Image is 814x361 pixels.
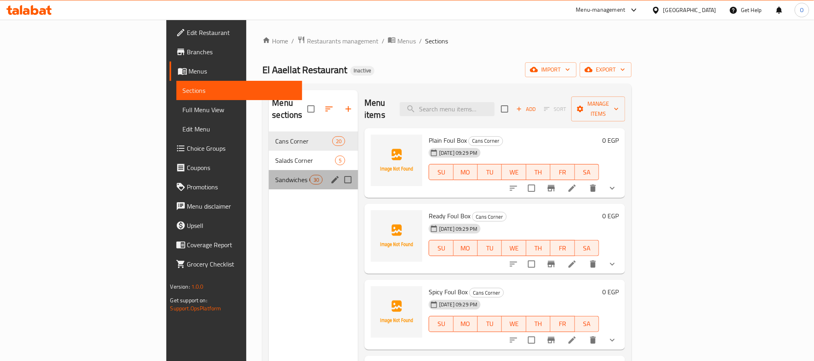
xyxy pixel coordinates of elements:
span: SA [578,318,596,330]
span: Full Menu View [183,105,296,115]
svg: Show Choices [607,183,617,193]
span: TU [481,166,499,178]
span: Menus [397,36,416,46]
span: Grocery Checklist [187,259,296,269]
button: WE [502,240,526,256]
button: SA [575,164,599,180]
span: TU [481,318,499,330]
button: edit [329,174,341,186]
svg: Show Choices [607,259,617,269]
span: Cans Corner [469,136,503,146]
button: Manage items [571,96,625,121]
button: Add [513,103,539,115]
button: sort-choices [504,178,523,198]
div: Cans Corner [275,136,332,146]
a: Menus [388,36,416,46]
span: [DATE] 09:29 PM [436,149,481,157]
button: Add section [339,99,358,119]
span: MO [457,242,474,254]
a: Edit Menu [176,119,302,139]
span: Spicy Foul Box [429,286,468,298]
span: FR [554,242,571,254]
div: Cans Corner [472,212,507,222]
span: Restaurants management [307,36,378,46]
div: Salads Corner5 [269,151,358,170]
a: Branches [170,42,302,62]
img: Ready Foul Box [371,210,422,262]
span: WE [505,166,523,178]
span: 30 [310,176,322,184]
span: Edit Restaurant [187,28,296,37]
span: TU [481,242,499,254]
span: SA [578,166,596,178]
span: [DATE] 09:29 PM [436,301,481,308]
span: Choice Groups [187,144,296,153]
span: Menu disclaimer [187,201,296,211]
span: TH [530,242,547,254]
span: SU [432,166,450,178]
button: delete [583,330,603,350]
span: Ready Foul Box [429,210,470,222]
button: import [525,62,577,77]
a: Menu disclaimer [170,197,302,216]
span: import [532,65,570,75]
li: / [419,36,422,46]
nav: breadcrumb [262,36,632,46]
a: Coverage Report [170,235,302,254]
button: SU [429,164,453,180]
span: Sandwiches Corner [275,175,309,185]
div: items [310,175,323,185]
svg: Show Choices [607,335,617,345]
span: Menus [189,66,296,76]
button: MO [454,316,478,332]
a: Full Menu View [176,100,302,119]
a: Edit menu item [567,183,577,193]
a: Grocery Checklist [170,254,302,274]
button: SA [575,240,599,256]
span: Coupons [187,163,296,172]
span: 5 [335,157,345,164]
button: sort-choices [504,254,523,274]
span: FR [554,166,571,178]
span: El Aaellat Restaurant [262,61,347,79]
button: WE [502,316,526,332]
span: SU [432,318,450,330]
nav: Menu sections [269,128,358,193]
span: Upsell [187,221,296,230]
a: Edit Restaurant [170,23,302,42]
a: Upsell [170,216,302,235]
h2: Menu items [364,97,390,121]
input: search [400,102,495,116]
span: export [586,65,625,75]
div: Menu-management [576,5,626,15]
span: Sort sections [319,99,339,119]
button: FR [550,164,575,180]
li: / [382,36,385,46]
span: FR [554,318,571,330]
span: TH [530,318,547,330]
span: WE [505,318,523,330]
span: WE [505,242,523,254]
span: MO [457,318,474,330]
a: Promotions [170,177,302,197]
span: Select to update [523,332,540,349]
button: export [580,62,632,77]
span: Select to update [523,256,540,273]
span: TH [530,166,547,178]
span: Sections [425,36,448,46]
h6: 0 EGP [602,135,619,146]
span: [DATE] 09:29 PM [436,225,481,233]
button: SU [429,316,453,332]
button: Branch-specific-item [542,330,561,350]
span: Select to update [523,180,540,197]
span: Salads Corner [275,156,335,165]
button: WE [502,164,526,180]
span: Cans Corner [472,212,506,222]
span: 1.0.0 [191,281,204,292]
button: sort-choices [504,330,523,350]
a: Support.OpsPlatform [170,303,221,314]
img: Plain Foul Box [371,135,422,186]
button: show more [603,330,622,350]
button: TU [478,164,502,180]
